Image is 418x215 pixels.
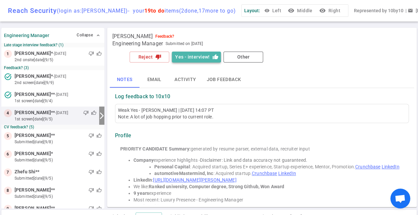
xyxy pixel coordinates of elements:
[89,169,94,175] span: thumb_down
[278,171,296,176] a: LinkedIn
[154,171,213,176] strong: automotiveMastermind, Inc
[144,8,165,14] span: 19 to do
[264,8,269,13] span: visibility
[96,188,102,193] span: thumb_up
[115,132,131,139] strong: Profile
[89,206,94,211] span: thumb_down
[4,168,12,176] div: 7
[133,157,403,163] li: experience highlights -
[96,133,102,138] span: thumb_up
[15,187,51,193] span: [PERSON_NAME]
[133,183,403,190] li: We like:
[154,163,403,170] li: : Acquired startup, Series E+ experience, Startup experience, Mentor, Promotion.
[55,110,68,116] small: - [DATE]
[98,112,106,120] i: arrow_forward_ios
[133,157,154,163] strong: Company
[118,107,406,120] div: Weak Yes - [PERSON_NAME] | [DATE] 14:07 PT Note: A lot of job hopping prior to current role.
[15,193,102,199] small: submitted [DATE] (9/5)
[381,164,399,169] a: LinkedIn
[4,205,12,213] div: 9
[319,7,325,14] i: visibility
[155,34,174,39] div: Feedback?
[133,177,403,183] li: :
[57,8,128,14] span: (login as: [PERSON_NAME] )
[390,189,410,208] div: Open chat
[244,8,260,13] span: Layout:
[15,132,51,139] span: [PERSON_NAME]
[4,50,12,58] div: 1
[15,139,102,145] small: submitted [DATE] (9/8)
[128,8,236,14] span: - your items ( 2 done, 17 more to go)
[75,30,102,40] button: Collapse
[55,92,68,98] small: - [DATE]
[149,184,284,189] strong: Ranked university, Computer degree, Strong Github, Won Award
[154,164,190,169] strong: Personal Capital
[212,54,218,60] i: thumb_up
[169,72,201,88] button: Activity
[15,205,51,212] span: [PERSON_NAME]
[95,33,101,38] span: expand_less
[89,51,94,56] span: thumb_down
[154,170,403,177] li: : Acquired startup.
[223,52,263,63] button: Other
[139,72,169,88] button: Email
[15,157,102,163] small: submitted [DATE] (9/5)
[155,54,161,60] i: thumb_down
[4,33,49,38] strong: Engineering Manager
[110,72,139,88] button: Notes
[318,5,343,17] button: visibilityRight
[166,40,203,47] span: Submitted on [DATE]
[15,57,102,63] small: 2nd Onsite [DATE] (9/5)
[355,164,380,169] a: Crunchbase
[15,50,51,57] span: [PERSON_NAME]
[96,169,102,175] span: thumb_up
[4,73,12,81] i: task_alt
[120,146,403,152] div: generated by resume parser, external data, recruiter input
[133,196,403,203] li: Most recent: Luxury Presence - Engineering Manager
[96,51,102,56] span: thumb_up
[15,73,51,80] span: [PERSON_NAME]
[15,175,102,181] small: submitted [DATE] (9/5)
[112,33,153,40] span: [PERSON_NAME]
[200,157,307,163] span: Disclaimer: Link and data accuracy not guaranteed.
[4,132,12,140] div: 5
[8,7,236,15] div: Reach Security
[96,206,102,211] span: thumb_up
[96,151,102,156] span: thumb_up
[252,171,277,176] a: Crunchbase
[15,109,51,116] span: [PERSON_NAME]
[89,151,94,156] span: thumb_down
[130,52,169,63] button: Rejectthumb_down
[133,203,403,210] li: Level : Architect
[110,72,414,88] div: basic tabs example
[15,150,51,157] span: [PERSON_NAME]
[172,52,221,63] button: Yes - interview!thumb_up
[15,80,102,86] small: 2nd Screen [DATE] (9/9)
[4,43,102,47] small: Late stage interview feedback? (1)
[53,51,66,57] small: - [DATE]
[112,40,163,47] span: Engineering Manager
[286,5,315,17] button: visibilityMiddle
[133,190,403,196] li: experience
[115,93,170,100] strong: Log feedback to 10x10
[4,150,12,158] div: 6
[91,110,96,115] span: thumb_up
[83,110,89,115] span: thumb_down
[15,168,35,175] span: Zhefu Shi
[15,98,102,104] small: 1st Screen [DATE] (9/4)
[53,73,66,79] small: - [DATE]
[15,116,96,122] small: 1st Screen [DATE] (9/5)
[89,188,94,193] span: thumb_down
[4,109,12,117] div: 4
[263,5,284,17] button: Left
[133,177,152,183] strong: LinkedIn
[120,146,191,151] strong: PRIORITY CANDIDATE Summary:
[407,8,413,13] span: email
[153,177,236,183] a: [URL][DOMAIN_NAME][PERSON_NAME]
[4,91,12,99] i: task_alt
[89,133,94,138] span: thumb_down
[201,72,246,88] button: Job feedback
[4,187,12,194] div: 8
[4,125,102,129] small: CV feedback? (5)
[133,191,149,196] strong: 9 years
